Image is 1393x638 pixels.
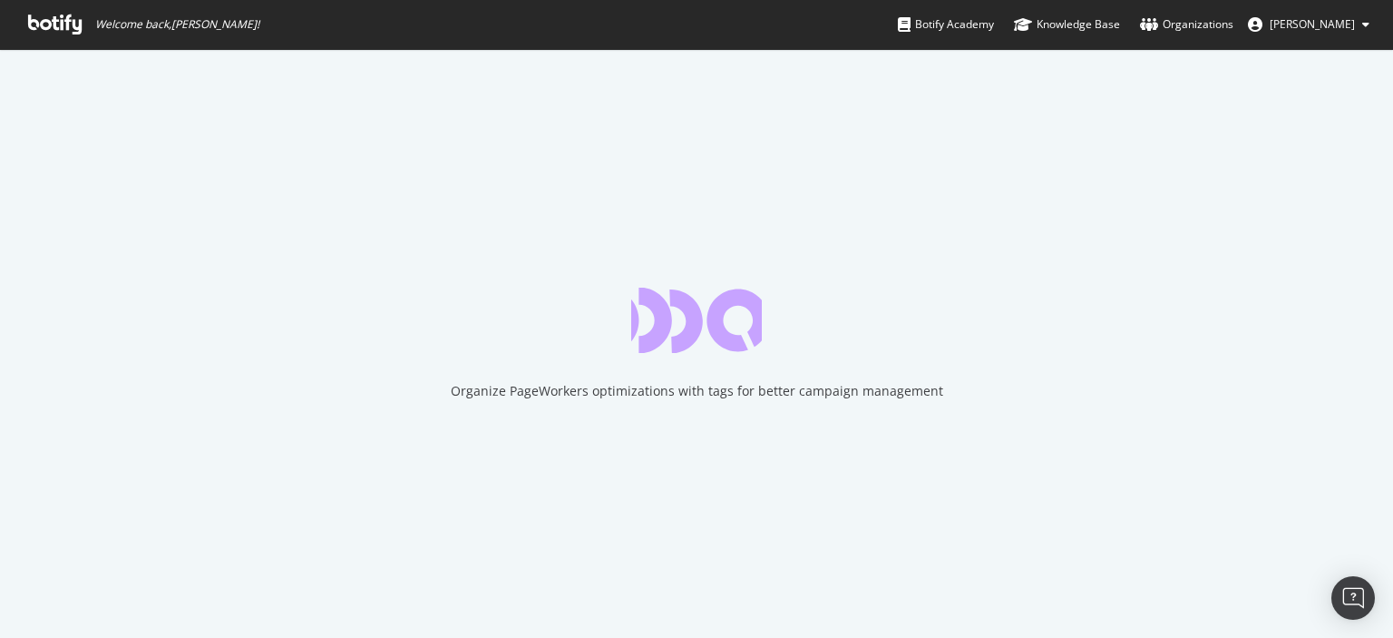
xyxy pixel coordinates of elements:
div: animation [631,288,762,353]
div: Open Intercom Messenger [1331,576,1375,620]
div: Botify Academy [898,15,994,34]
span: Welcome back, [PERSON_NAME] ! [95,17,259,32]
span: Elodie GRAND [1270,16,1355,32]
div: Organizations [1140,15,1233,34]
div: Organize PageWorkers optimizations with tags for better campaign management [451,382,943,400]
button: [PERSON_NAME] [1233,10,1384,39]
div: Knowledge Base [1014,15,1120,34]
